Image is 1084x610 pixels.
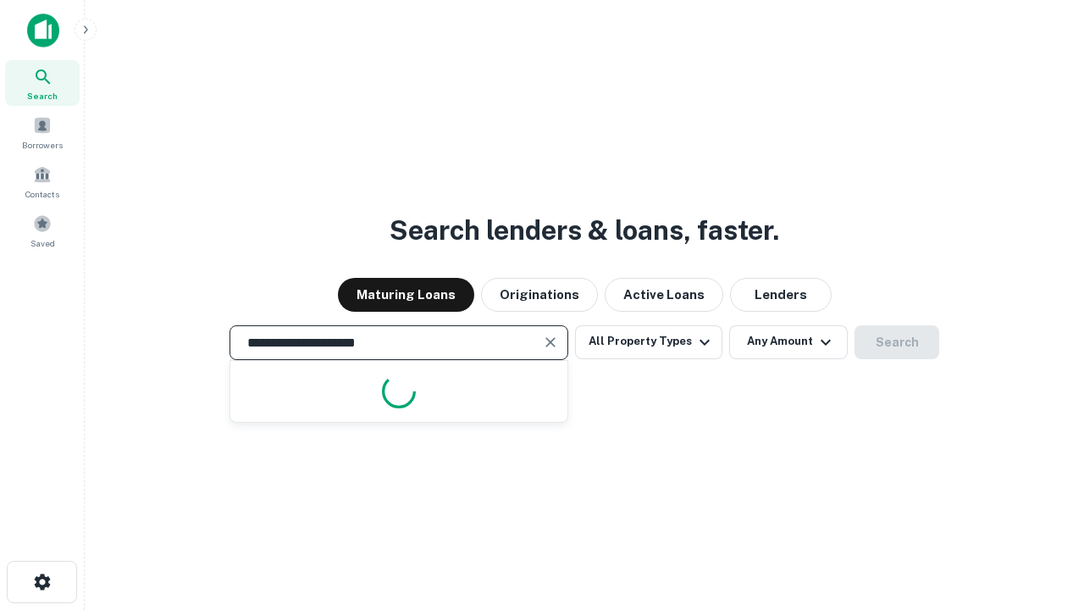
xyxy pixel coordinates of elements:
[575,325,722,359] button: All Property Types
[5,158,80,204] a: Contacts
[390,210,779,251] h3: Search lenders & loans, faster.
[5,60,80,106] a: Search
[30,236,55,250] span: Saved
[5,208,80,253] a: Saved
[999,474,1084,556] iframe: Chat Widget
[27,14,59,47] img: capitalize-icon.png
[22,138,63,152] span: Borrowers
[25,187,59,201] span: Contacts
[605,278,723,312] button: Active Loans
[338,278,474,312] button: Maturing Loans
[730,278,832,312] button: Lenders
[729,325,848,359] button: Any Amount
[27,89,58,103] span: Search
[5,109,80,155] a: Borrowers
[539,330,562,354] button: Clear
[481,278,598,312] button: Originations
